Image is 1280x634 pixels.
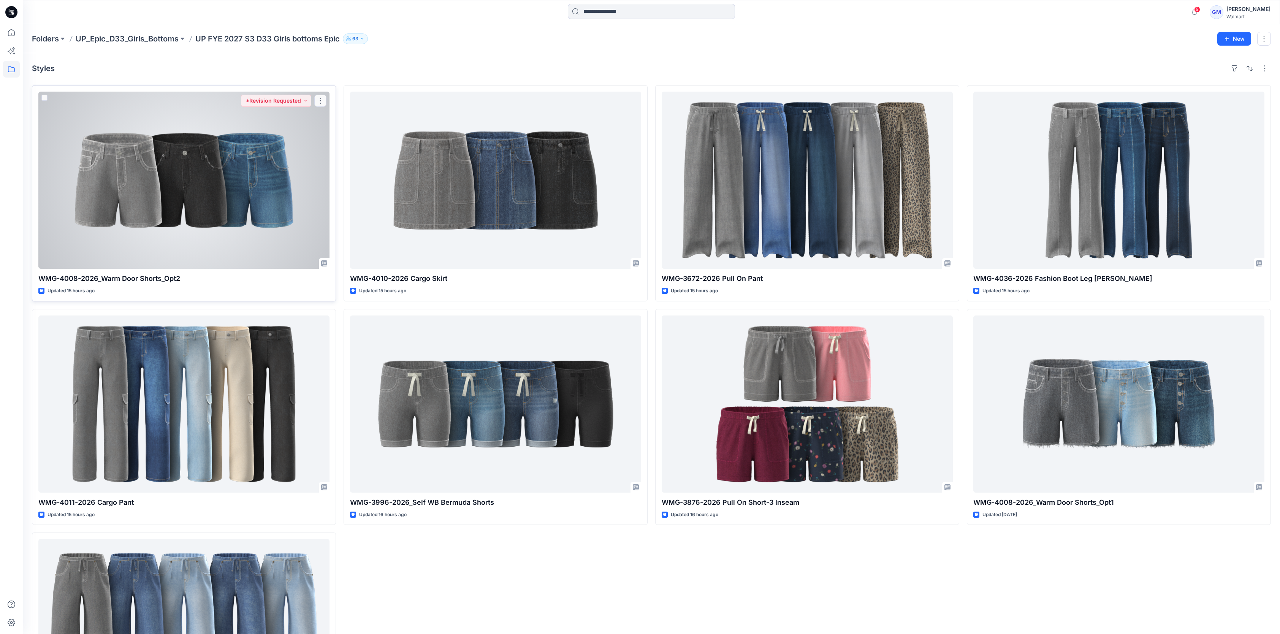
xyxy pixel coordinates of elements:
[671,287,718,295] p: Updated 15 hours ago
[48,287,95,295] p: Updated 15 hours ago
[350,92,641,269] a: WMG-4010-2026 Cargo Skirt
[982,511,1017,519] p: Updated [DATE]
[662,315,953,493] a: WMG-3876-2026 Pull On Short-3 Inseam
[343,33,368,44] button: 63
[1194,6,1200,13] span: 5
[48,511,95,519] p: Updated 15 hours ago
[350,273,641,284] p: WMG-4010-2026 Cargo Skirt
[352,35,358,43] p: 63
[350,497,641,508] p: WMG-3996-2026_Self WB Bermuda Shorts
[1217,32,1251,46] button: New
[973,315,1264,493] a: WMG-4008-2026_Warm Door Shorts_Opt1
[76,33,179,44] a: UP_Epic_D33_Girls_Bottoms
[38,92,330,269] a: WMG-4008-2026_Warm Door Shorts_Opt2
[662,497,953,508] p: WMG-3876-2026 Pull On Short-3 Inseam
[359,287,406,295] p: Updated 15 hours ago
[973,497,1264,508] p: WMG-4008-2026_Warm Door Shorts_Opt1
[350,315,641,493] a: WMG-3996-2026_Self WB Bermuda Shorts
[32,64,55,73] h4: Styles
[671,511,718,519] p: Updated 16 hours ago
[38,273,330,284] p: WMG-4008-2026_Warm Door Shorts_Opt2
[1226,14,1270,19] div: Walmart
[32,33,59,44] a: Folders
[973,92,1264,269] a: WMG-4036-2026 Fashion Boot Leg Jean
[973,273,1264,284] p: WMG-4036-2026 Fashion Boot Leg [PERSON_NAME]
[359,511,407,519] p: Updated 16 hours ago
[38,497,330,508] p: WMG-4011-2026 Cargo Pant
[662,92,953,269] a: WMG-3672-2026 Pull On Pant
[1226,5,1270,14] div: [PERSON_NAME]
[195,33,340,44] p: UP FYE 2027 S3 D33 Girls bottoms Epic
[1210,5,1223,19] div: GM
[982,287,1030,295] p: Updated 15 hours ago
[38,315,330,493] a: WMG-4011-2026 Cargo Pant
[662,273,953,284] p: WMG-3672-2026 Pull On Pant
